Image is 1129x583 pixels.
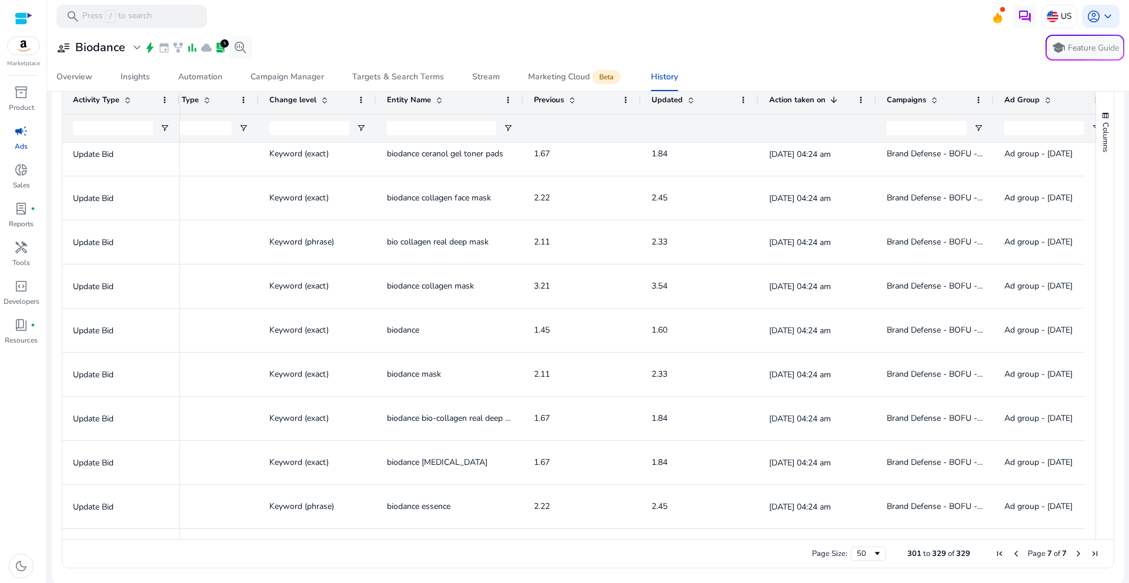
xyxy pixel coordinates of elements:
span: 3.54 [652,280,667,291]
span: campaign [14,124,28,138]
span: 2.11 [534,368,550,380]
div: 5 [221,39,229,48]
div: Stream [472,73,500,81]
span: 1.84 [652,413,667,424]
span: Ad group - [DATE] [1004,192,1073,203]
input: Entity Name Filter Input [387,121,496,135]
span: biodance [387,324,419,336]
span: Keyword (exact) [269,280,329,291]
button: Open Filter Menu [1091,123,1101,133]
span: 1.67 [534,457,550,468]
span: Keyword (phrase) [269,501,334,512]
div: Next Page [1074,549,1083,558]
span: 2.45 [652,192,667,203]
span: user_attributes [56,41,71,55]
span: code_blocks [14,279,28,293]
span: inventory_2 [14,85,28,99]
span: Ad group - [DATE] [1004,148,1073,159]
span: biodance collagen face mask [387,192,491,203]
span: lab_profile [14,202,28,216]
span: search_insights [233,41,248,55]
span: 1.45 [534,324,550,336]
span: Keyword (exact) [269,324,329,336]
div: 50 [857,548,873,559]
span: cloud [201,42,212,53]
span: Change level [269,95,316,105]
span: Page [1028,548,1046,559]
span: Activity Type [73,95,119,105]
p: [DATE] 04:24 am [769,237,866,249]
span: search [66,9,80,24]
span: 329 [956,548,970,559]
span: donut_small [14,163,28,177]
div: Previous Page [1011,549,1021,558]
span: lab_profile [215,42,226,53]
span: 1.67 [534,413,550,424]
span: Previous [534,95,564,105]
span: bolt [144,42,156,53]
div: First Page [995,549,1004,558]
p: Developers [4,296,39,307]
span: / [105,10,116,23]
span: account_circle [1087,9,1101,24]
span: biodance bio-collagen real deep mask [387,413,525,424]
div: Campaign Manager [250,73,324,81]
p: [DATE] 04:24 am [769,369,866,381]
p: Product [9,102,34,113]
span: 1.67 [534,148,550,159]
p: Press to search [82,10,152,23]
span: 301 [907,548,921,559]
button: Open Filter Menu [503,123,513,133]
p: Update Bid [73,407,169,431]
span: keyboard_arrow_down [1101,9,1115,24]
p: US [1061,6,1072,26]
span: Updated [652,95,683,105]
p: Update Bid [73,186,169,210]
p: Update Bid [73,142,169,166]
span: 2.45 [652,501,667,512]
div: Automation [178,73,222,81]
span: fiber_manual_record [31,323,35,327]
div: Insights [121,73,150,81]
p: [DATE] 04:24 am [769,149,866,160]
span: 329 [932,548,946,559]
div: Targets & Search Terms [352,73,444,81]
div: Page Size [851,547,886,561]
p: Tools [12,257,30,268]
span: Keyword (exact) [269,368,329,380]
p: [DATE] 04:24 am [769,325,866,337]
button: Open Filter Menu [239,123,248,133]
div: History [651,73,678,81]
span: book_4 [14,318,28,332]
div: Page Size: [812,548,847,559]
p: [DATE] 04:24 am [769,193,866,205]
span: Keyword (exact) [269,148,329,159]
span: 7 [1062,548,1067,559]
span: biodance mask [387,368,441,380]
p: [DATE] 04:24 am [769,457,866,469]
span: Action taken on [769,95,826,105]
span: 7 [1047,548,1052,559]
input: Change level Filter Input [269,121,349,135]
span: Ad Group [1004,95,1040,105]
span: 2.22 [534,501,550,512]
p: Update Bid [73,451,169,475]
input: Campaigns Filter Input [887,121,967,135]
button: Open Filter Menu [160,123,169,133]
span: of [948,548,954,559]
p: Feature Guide [1068,42,1119,54]
div: Overview [56,73,92,81]
span: fiber_manual_record [31,206,35,211]
button: schoolFeature Guide [1046,35,1124,61]
span: event [158,42,170,53]
h3: Biodance [75,41,125,55]
span: Ad group - [DATE] [1004,368,1073,380]
p: Ads [15,141,28,152]
span: 1.60 [652,324,667,336]
span: Keyword (exact) [269,457,329,468]
span: Beta [592,70,620,84]
p: [DATE] 04:24 am [769,413,866,425]
p: Update Bid [73,319,169,343]
span: family_history [172,42,184,53]
p: Sales [13,180,30,190]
